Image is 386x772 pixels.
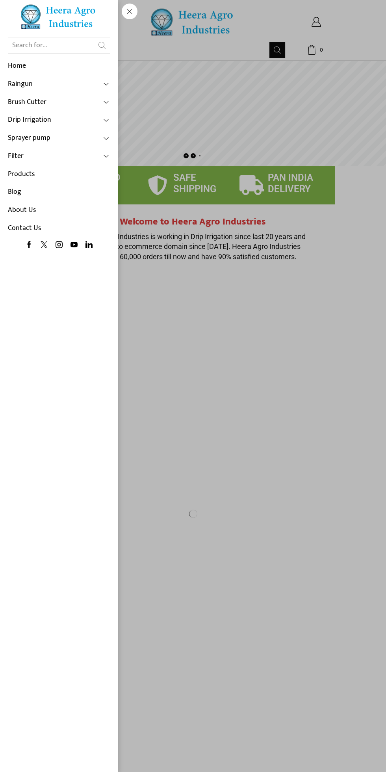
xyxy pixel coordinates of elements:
[8,37,94,53] input: Search for...
[8,111,110,129] a: Drip Irrigation
[8,219,110,238] a: Contact Us
[8,165,110,184] a: Products
[8,183,110,201] a: Blog
[8,75,110,93] a: Raingun
[8,93,110,111] a: Brush Cutter
[8,201,110,219] a: About Us
[8,129,110,147] a: Sprayer pump
[8,57,110,75] a: Home
[94,37,110,53] button: Search button
[8,147,110,165] a: Filter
